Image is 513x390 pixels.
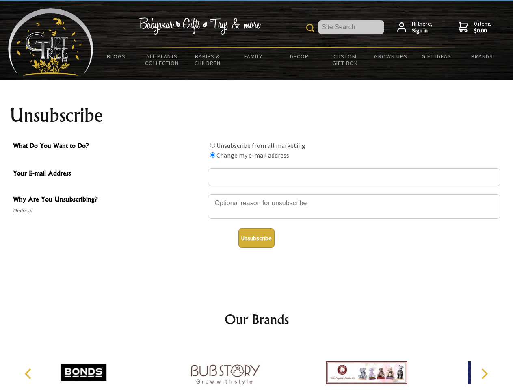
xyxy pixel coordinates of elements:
[20,365,38,383] button: Previous
[185,48,231,71] a: Babies & Children
[459,48,505,65] a: Brands
[16,310,497,329] h2: Our Brands
[13,168,204,180] span: Your E-mail Address
[474,27,492,35] strong: $0.00
[139,48,185,71] a: All Plants Collection
[210,143,215,148] input: What Do You Want to Do?
[412,27,433,35] strong: Sign in
[397,20,433,35] a: Hi there,Sign in
[276,48,322,65] a: Decor
[210,152,215,158] input: What Do You Want to Do?
[216,151,289,159] label: Change my e-mail address
[474,20,492,35] span: 0 items
[93,48,139,65] a: BLOGS
[208,168,500,186] input: Your E-mail Address
[412,20,433,35] span: Hi there,
[231,48,277,65] a: Family
[318,20,384,34] input: Site Search
[322,48,368,71] a: Custom Gift Box
[10,106,504,125] h1: Unsubscribe
[13,194,204,206] span: Why Are You Unsubscribing?
[475,365,493,383] button: Next
[139,17,261,35] img: Babywear - Gifts - Toys & more
[13,141,204,152] span: What Do You Want to Do?
[208,194,500,219] textarea: Why Are You Unsubscribing?
[216,141,305,149] label: Unsubscribe from all marketing
[8,8,93,76] img: Babyware - Gifts - Toys and more...
[306,24,314,32] img: product search
[413,48,459,65] a: Gift Ideas
[368,48,413,65] a: Grown Ups
[459,20,492,35] a: 0 items$0.00
[238,228,275,248] button: Unsubscribe
[13,206,204,216] span: Optional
